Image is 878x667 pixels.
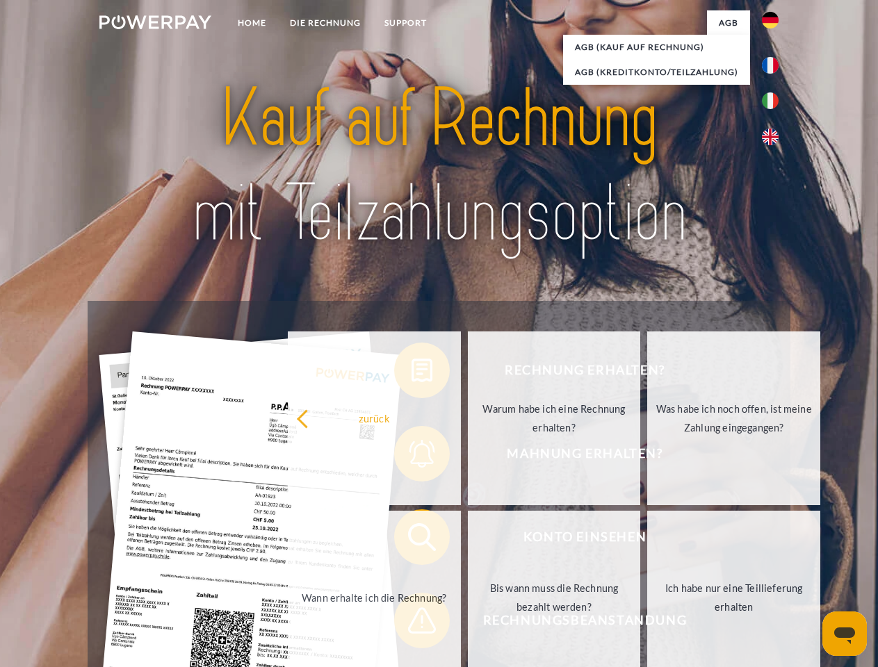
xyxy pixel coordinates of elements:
[476,400,633,437] div: Warum habe ich eine Rechnung erhalten?
[647,331,820,505] a: Was habe ich noch offen, ist meine Zahlung eingegangen?
[99,15,211,29] img: logo-powerpay-white.svg
[762,12,779,28] img: de
[707,10,750,35] a: agb
[296,588,453,607] div: Wann erhalte ich die Rechnung?
[563,60,750,85] a: AGB (Kreditkonto/Teilzahlung)
[656,400,812,437] div: Was habe ich noch offen, ist meine Zahlung eingegangen?
[762,129,779,145] img: en
[296,409,453,427] div: zurück
[373,10,439,35] a: SUPPORT
[656,579,812,616] div: Ich habe nur eine Teillieferung erhalten
[226,10,278,35] a: Home
[822,611,867,656] iframe: Schaltfläche zum Öffnen des Messaging-Fensters
[762,92,779,109] img: it
[563,35,750,60] a: AGB (Kauf auf Rechnung)
[278,10,373,35] a: DIE RECHNUNG
[762,57,779,74] img: fr
[476,579,633,616] div: Bis wann muss die Rechnung bezahlt werden?
[133,67,745,266] img: title-powerpay_de.svg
